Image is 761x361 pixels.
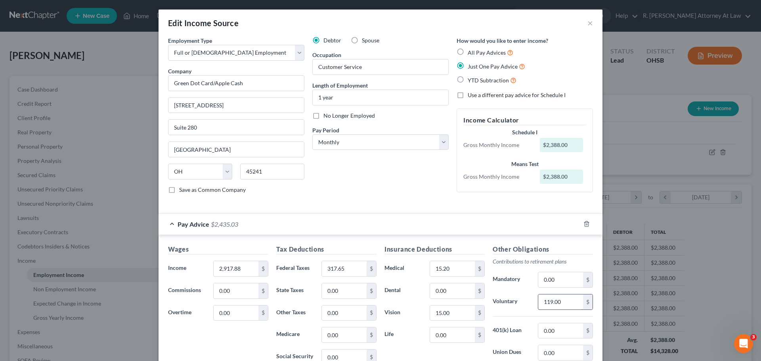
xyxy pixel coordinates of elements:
span: Income [168,264,186,271]
div: Gross Monthly Income [459,141,536,149]
span: Just One Pay Advice [468,63,518,70]
p: Contributions to retirement plans [493,258,593,265]
input: ex: 2 years [313,90,448,105]
input: 0.00 [538,323,583,338]
div: $ [583,294,593,309]
label: 401(k) Loan [489,323,534,339]
label: State Taxes [272,283,317,299]
input: Enter address... [168,98,304,113]
label: Other Taxes [272,305,317,321]
div: $2,388.00 [540,170,583,184]
input: 0.00 [322,306,367,321]
label: Federal Taxes [272,261,317,277]
input: 0.00 [322,327,367,342]
span: Pay Period [312,127,339,134]
span: $2,435.03 [211,220,238,228]
input: 0.00 [538,272,583,287]
input: 0.00 [430,261,475,276]
label: Life [380,327,426,343]
input: Search company by name... [168,75,304,91]
label: Dental [380,283,426,299]
span: Save as Common Company [179,186,246,193]
div: $ [475,261,484,276]
div: $2,388.00 [540,138,583,152]
label: Overtime [164,305,209,321]
div: $ [583,323,593,338]
div: $ [367,306,376,321]
input: Unit, Suite, etc... [168,120,304,135]
input: 0.00 [538,294,583,309]
div: $ [583,345,593,360]
input: 0.00 [322,283,367,298]
label: Occupation [312,51,341,59]
label: Medical [380,261,426,277]
span: Use a different pay advice for Schedule I [468,92,566,98]
input: 0.00 [214,283,258,298]
label: Union Dues [489,345,534,361]
span: 3 [750,334,757,340]
div: $ [583,272,593,287]
input: 0.00 [214,261,258,276]
label: How would you like to enter income? [457,36,548,45]
button: × [587,18,593,28]
div: $ [258,306,268,321]
label: Mandatory [489,272,534,288]
label: Commissions [164,283,209,299]
input: -- [313,59,448,74]
div: Schedule I [463,128,586,136]
input: 0.00 [214,306,258,321]
input: 0.00 [430,327,475,342]
label: Medicare [272,327,317,343]
div: $ [258,283,268,298]
span: Debtor [323,37,341,44]
iframe: Intercom live chat [734,334,753,353]
h5: Wages [168,244,268,254]
div: $ [475,327,484,342]
label: Voluntary [489,294,534,310]
div: $ [258,261,268,276]
div: $ [367,283,376,298]
span: All Pay Advices [468,49,506,56]
div: $ [475,306,484,321]
h5: Other Obligations [493,244,593,254]
div: $ [367,261,376,276]
span: No Longer Employed [323,112,375,119]
span: YTD Subtraction [468,77,509,84]
span: Employment Type [168,37,212,44]
input: 0.00 [322,261,367,276]
h5: Insurance Deductions [384,244,485,254]
input: 0.00 [538,345,583,360]
div: $ [367,327,376,342]
div: Means Test [463,160,586,168]
span: Spouse [362,37,379,44]
div: Gross Monthly Income [459,173,536,181]
input: Enter zip... [240,164,304,180]
h5: Tax Deductions [276,244,377,254]
div: Edit Income Source [168,17,239,29]
input: Enter city... [168,142,304,157]
label: Vision [380,305,426,321]
span: Pay Advice [178,220,209,228]
input: 0.00 [430,306,475,321]
span: Company [168,68,191,74]
h5: Income Calculator [463,115,586,125]
label: Length of Employment [312,81,368,90]
div: $ [475,283,484,298]
input: 0.00 [430,283,475,298]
